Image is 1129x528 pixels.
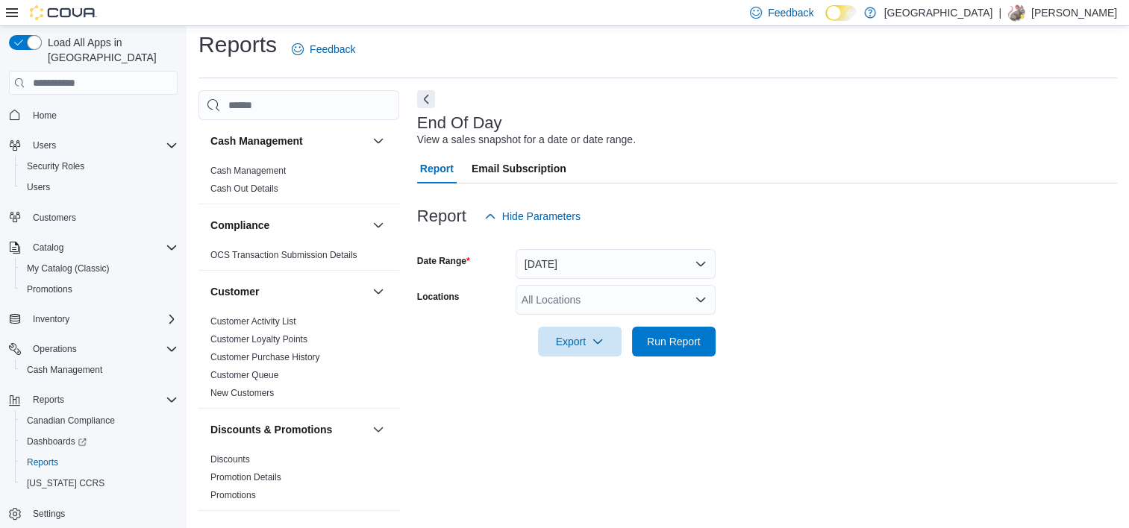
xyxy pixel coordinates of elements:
h3: Compliance [210,218,269,233]
span: Dashboards [27,436,87,447]
span: Operations [33,343,77,355]
span: Users [27,181,50,193]
p: | [998,4,1001,22]
button: Discounts & Promotions [210,422,366,437]
span: Promotions [210,489,256,501]
button: Hide Parameters [478,201,587,231]
button: Discounts & Promotions [369,421,387,439]
button: Reports [27,391,70,409]
span: Dashboards [21,433,178,450]
button: Cash Management [210,133,366,148]
a: Cash Management [210,166,286,176]
button: Export [538,327,622,356]
a: Users [21,178,56,196]
button: Operations [27,340,83,358]
span: Home [33,110,57,122]
a: Customer Loyalty Points [210,334,307,345]
span: Feedback [768,5,813,20]
span: Settings [33,508,65,520]
p: [PERSON_NAME] [1031,4,1117,22]
a: Discounts [210,454,250,465]
a: Customer Purchase History [210,352,320,362]
a: Customer Queue [210,370,278,380]
a: Security Roles [21,157,90,175]
span: Canadian Compliance [21,412,178,430]
span: Customer Purchase History [210,351,320,363]
a: New Customers [210,388,274,398]
button: Catalog [3,237,184,258]
span: Canadian Compliance [27,415,115,427]
span: Home [27,105,178,124]
span: Reports [27,391,178,409]
span: Reports [27,456,58,468]
span: Catalog [27,239,178,257]
button: Inventory [27,310,75,328]
button: Users [15,177,184,198]
button: Next [417,90,435,108]
span: Security Roles [21,157,178,175]
span: Washington CCRS [21,474,178,492]
a: Promotion Details [210,472,281,483]
button: Run Report [632,327,716,356]
span: Users [21,178,178,196]
span: Promotions [21,280,178,298]
button: Compliance [369,216,387,234]
button: Reports [15,452,184,473]
span: Settings [27,504,178,523]
a: Cash Out Details [210,183,278,194]
button: Promotions [15,279,184,300]
h1: Reports [198,30,277,60]
span: Load All Apps in [GEOGRAPHIC_DATA] [42,35,178,65]
button: Customer [369,283,387,301]
span: Email Subscription [472,154,566,183]
label: Locations [417,291,460,303]
span: Dark Mode [825,21,826,22]
div: Customer [198,312,399,408]
input: Dark Mode [825,5,857,21]
span: Reports [33,394,64,406]
a: OCS Transaction Submission Details [210,250,357,260]
button: Customer [210,284,366,299]
button: Cash Management [369,132,387,150]
button: Users [3,135,184,156]
span: My Catalog (Classic) [21,260,178,277]
span: Catalog [33,242,63,254]
span: Reports [21,453,178,471]
a: Promotions [21,280,78,298]
span: Report [420,154,454,183]
span: New Customers [210,387,274,399]
span: Cash Management [210,165,286,177]
a: Settings [27,505,71,523]
button: Settings [3,503,184,524]
a: Dashboards [21,433,93,450]
img: Cova [30,5,97,20]
span: Customer Queue [210,369,278,381]
a: My Catalog (Classic) [21,260,116,277]
span: [US_STATE] CCRS [27,477,104,489]
button: [DATE] [516,249,716,279]
span: Run Report [647,334,701,349]
button: Reports [3,389,184,410]
button: Open list of options [695,294,707,306]
h3: Report [417,207,466,225]
button: Cash Management [15,359,184,380]
button: Compliance [210,218,366,233]
span: Hide Parameters [502,209,581,224]
button: Operations [3,339,184,359]
div: Compliance [198,246,399,270]
span: Promotion Details [210,471,281,483]
span: Feedback [310,42,355,57]
a: Customer Activity List [210,316,296,327]
button: Security Roles [15,156,184,177]
span: Discounts [210,453,250,465]
button: Customers [3,207,184,228]
span: Inventory [33,313,69,325]
h3: Cash Management [210,133,303,148]
span: Users [33,139,56,151]
a: Feedback [286,34,361,64]
button: Users [27,136,62,154]
a: [US_STATE] CCRS [21,474,110,492]
button: Inventory [3,309,184,330]
button: Catalog [27,239,69,257]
